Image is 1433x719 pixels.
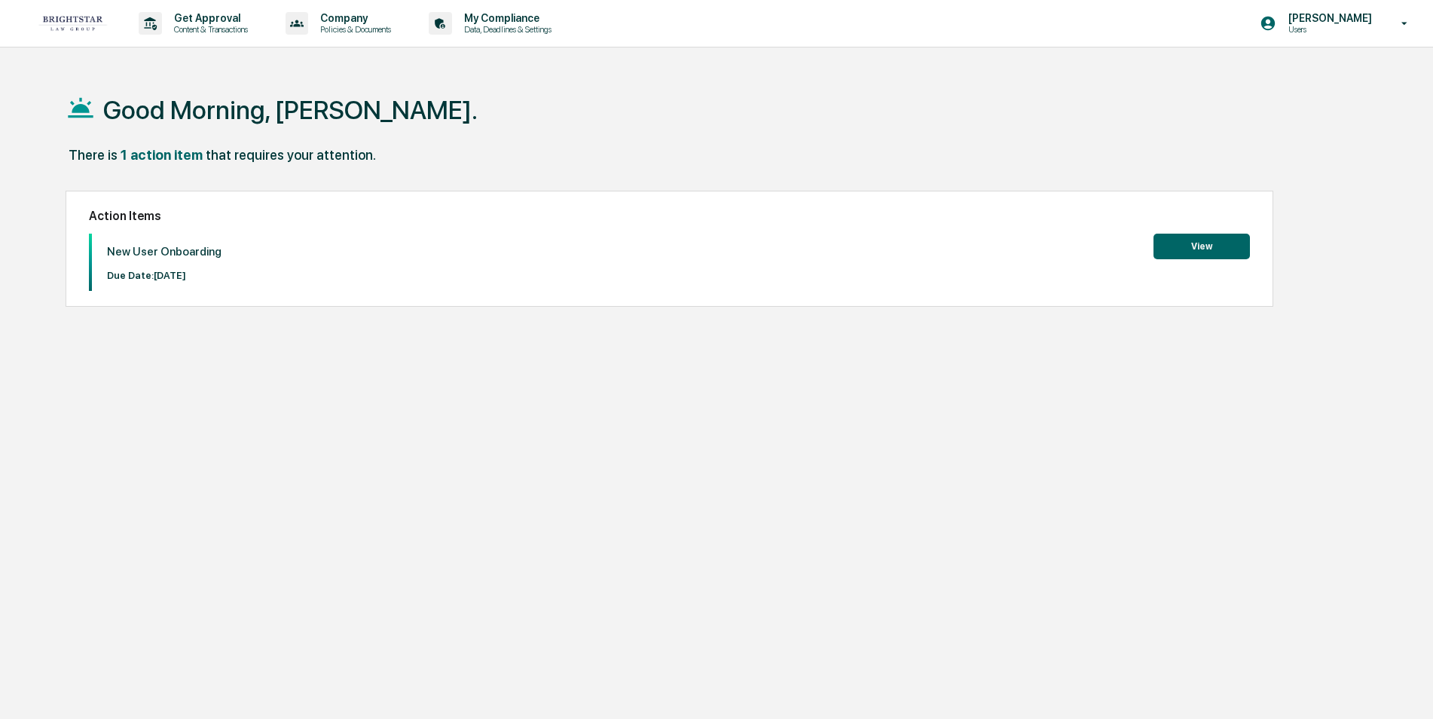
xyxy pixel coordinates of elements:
button: View [1153,234,1250,259]
h1: Good Morning, [PERSON_NAME]. [103,95,478,125]
p: New User Onboarding [107,245,222,259]
p: [PERSON_NAME] [1276,12,1380,24]
div: There is [69,147,118,163]
h2: Action Items [89,209,1250,223]
p: Company [308,12,399,24]
p: Users [1276,24,1380,35]
img: logo [36,15,108,32]
p: Policies & Documents [308,24,399,35]
p: Content & Transactions [162,24,255,35]
div: 1 action item [121,147,203,163]
p: Get Approval [162,12,255,24]
a: View [1153,238,1250,252]
div: that requires your attention. [206,147,376,163]
p: Data, Deadlines & Settings [452,24,559,35]
p: My Compliance [452,12,559,24]
p: Due Date: [DATE] [107,270,222,281]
